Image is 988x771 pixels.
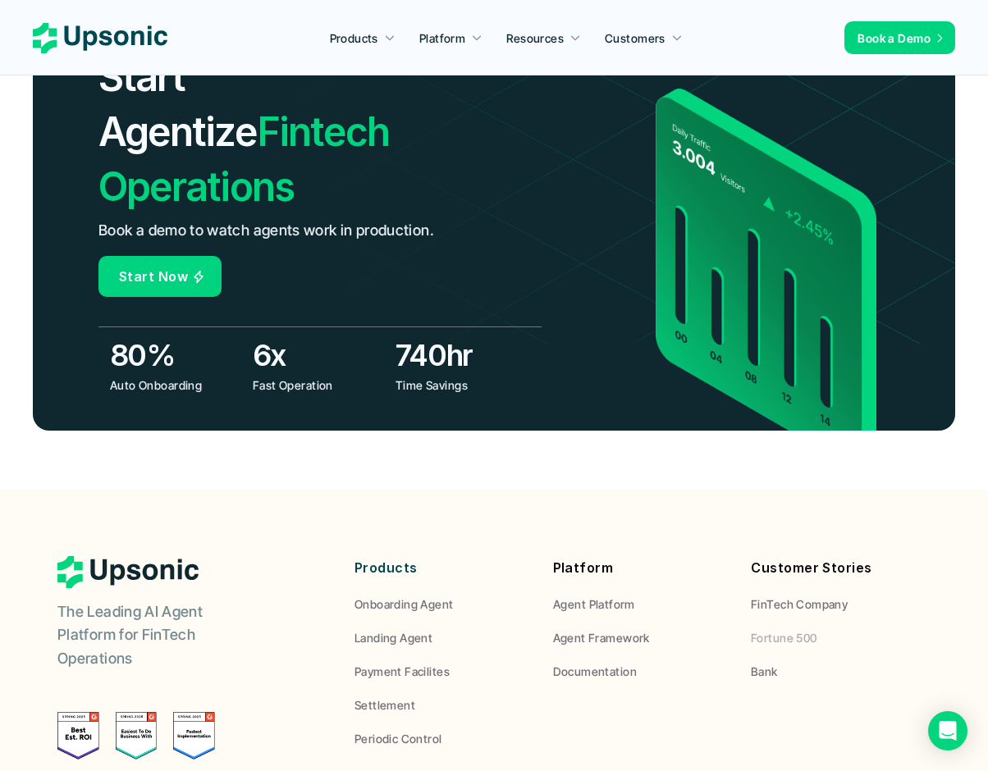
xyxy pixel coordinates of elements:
[844,21,955,54] a: Book a Demo
[354,663,450,680] p: Payment Facilites
[354,595,528,613] a: Onboarding Agent
[858,30,931,47] p: Book a Demo
[396,335,530,376] h3: 740hr
[354,730,528,747] a: Periodic Control
[110,335,245,376] h3: 80%
[553,595,635,613] p: Agent Platform
[253,376,383,394] p: Fast Operation
[354,663,528,680] a: Payment Facilites
[605,30,666,47] p: Customers
[330,30,378,47] p: Products
[928,711,967,750] div: Open Intercom Messenger
[354,595,454,613] p: Onboarding Agent
[419,30,465,47] p: Platform
[553,629,650,646] p: Agent Framework
[354,556,528,580] p: Products
[396,376,526,394] p: Time Savings
[354,730,442,747] p: Periodic Control
[751,595,848,613] p: FinTech Company
[98,219,434,243] p: Book a demo to watch agents work in production.
[354,696,415,714] p: Settlement
[553,663,727,680] a: Documentation
[751,663,778,680] p: Bank
[354,696,528,714] a: Settlement
[253,335,387,376] h3: 6x
[110,376,240,394] p: Auto Onboarding
[553,556,727,580] p: Platform
[553,663,637,680] p: Documentation
[354,629,528,646] a: Landing Agent
[57,600,263,671] p: The Leading AI Agent Platform for FinTech Operations
[751,629,817,646] p: Fortune 500
[98,49,453,215] h2: Fintech Operations
[506,30,564,47] p: Resources
[320,23,405,52] a: Products
[119,265,188,289] p: Start Now
[354,629,432,646] p: Landing Agent
[751,556,925,580] p: Customer Stories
